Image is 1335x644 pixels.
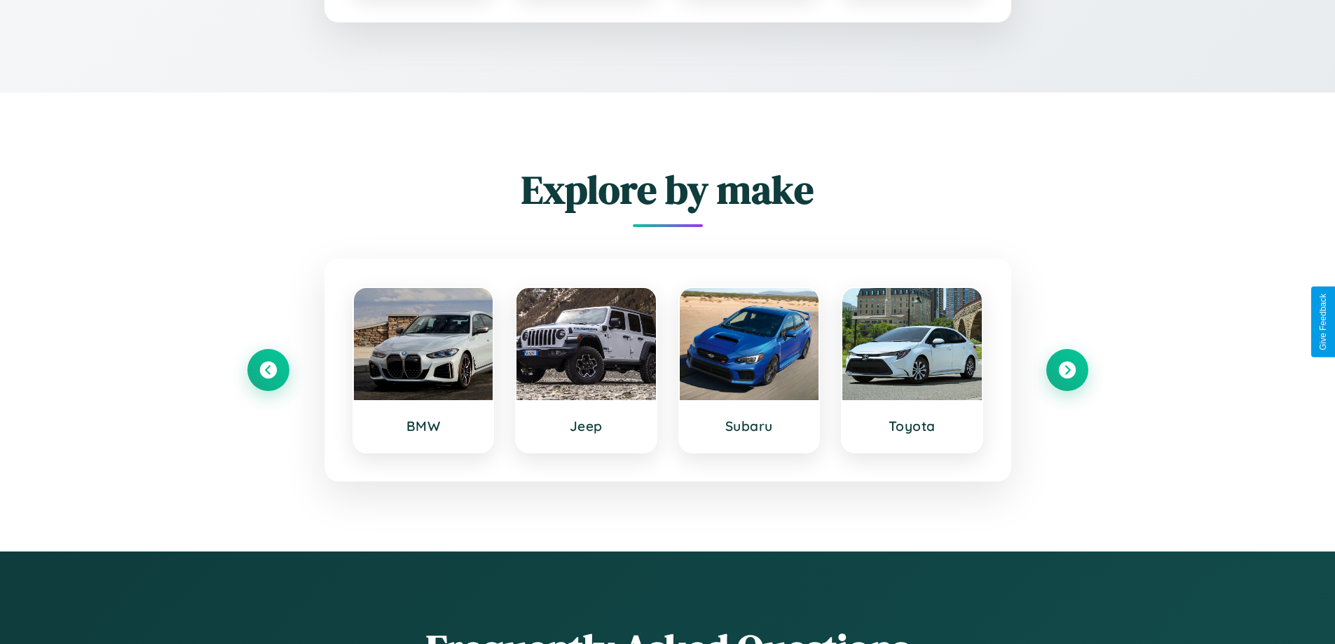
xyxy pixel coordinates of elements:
[247,163,1088,217] h2: Explore by make
[694,418,805,434] h3: Subaru
[530,418,642,434] h3: Jeep
[1318,294,1328,350] div: Give Feedback
[856,418,968,434] h3: Toyota
[368,418,479,434] h3: BMW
